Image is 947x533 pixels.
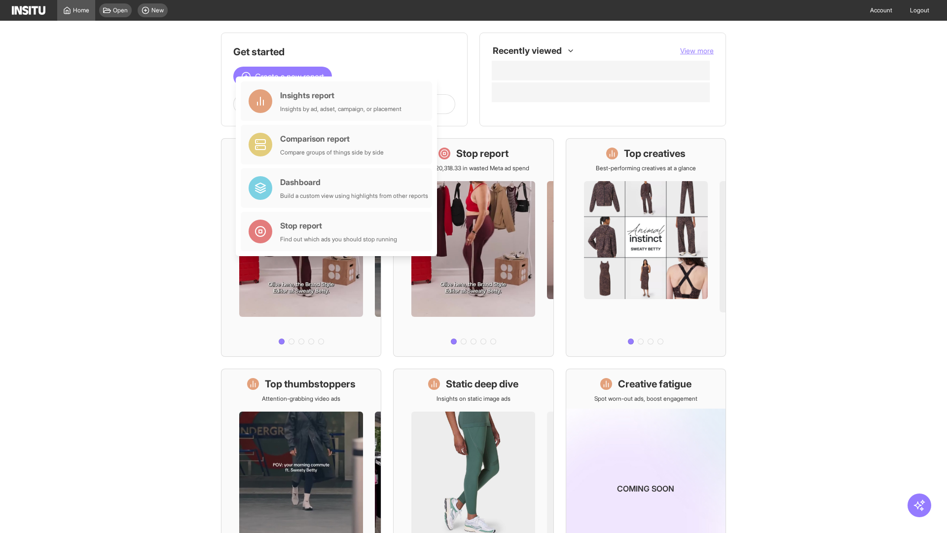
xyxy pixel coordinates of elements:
[265,377,356,391] h1: Top thumbstoppers
[446,377,518,391] h1: Static deep dive
[456,147,509,160] h1: Stop report
[113,6,128,14] span: Open
[280,133,384,145] div: Comparison report
[255,71,324,82] span: Create a new report
[566,138,726,357] a: Top creativesBest-performing creatives at a glance
[233,45,455,59] h1: Get started
[262,395,340,403] p: Attention-grabbing video ads
[151,6,164,14] span: New
[680,46,714,55] span: View more
[233,67,332,86] button: Create a new report
[437,395,510,403] p: Insights on static image ads
[280,89,401,101] div: Insights report
[280,192,428,200] div: Build a custom view using highlights from other reports
[280,149,384,156] div: Compare groups of things side by side
[596,164,696,172] p: Best-performing creatives at a glance
[12,6,45,15] img: Logo
[624,147,686,160] h1: Top creatives
[280,235,397,243] div: Find out which ads you should stop running
[280,176,428,188] div: Dashboard
[393,138,553,357] a: Stop reportSave £20,318.33 in wasted Meta ad spend
[680,46,714,56] button: View more
[418,164,529,172] p: Save £20,318.33 in wasted Meta ad spend
[280,105,401,113] div: Insights by ad, adset, campaign, or placement
[280,220,397,231] div: Stop report
[73,6,89,14] span: Home
[221,138,381,357] a: What's live nowSee all active ads instantly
